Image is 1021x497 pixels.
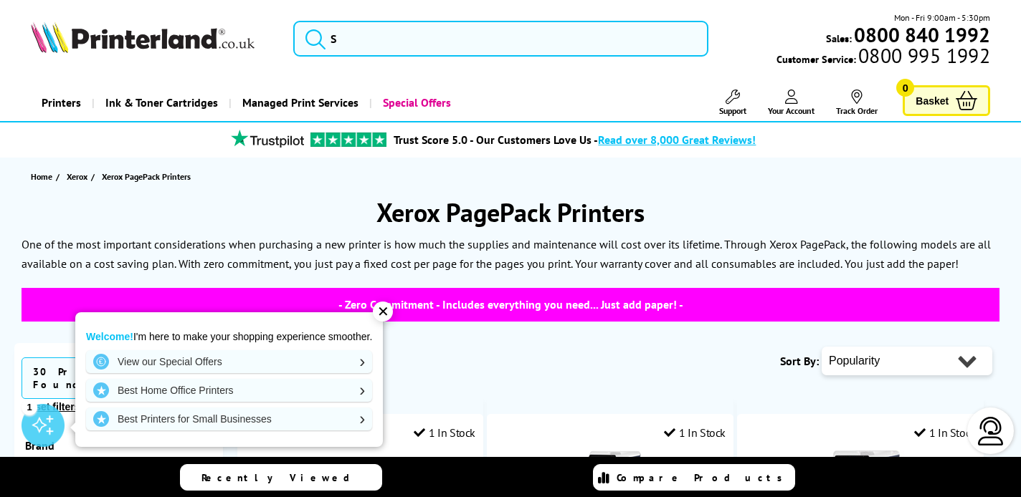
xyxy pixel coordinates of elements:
a: Home [31,169,56,184]
img: Printerland Logo [31,21,255,53]
a: View our Special Offers [86,350,372,373]
a: Best Printers for Small Businesses [86,407,372,430]
span: - Zero Commitment - Includes everything you need... Just add paper! - [22,288,999,322]
a: Compare Products [593,464,795,491]
input: S [293,21,708,57]
a: Recently Viewed [180,464,382,491]
a: Ink & Toner Cartridges [92,85,229,121]
span: Xerox PagePack Printers [102,171,191,182]
b: 0800 840 1992 [854,21,990,48]
a: Xerox [67,169,91,184]
a: Printers [31,85,92,121]
span: Mon - Fri 9:00am - 5:30pm [894,11,990,24]
img: user-headset-light.svg [977,417,1005,445]
div: ✕ [373,301,393,322]
a: Your Account [768,90,815,116]
span: 0 [896,79,914,97]
a: Trust Score 5.0 - Our Customers Love Us -Read over 8,000 Great Reviews! [394,132,756,147]
span: 0800 995 1992 [856,49,990,62]
a: Best Home Office Printers [86,379,372,402]
span: Customer Service: [777,49,990,66]
span: Recently Viewed [201,471,364,484]
span: Support [719,105,746,116]
h1: Xerox PagePack Printers [14,196,1007,229]
p: I'm here to make your shopping experience smoother. [86,330,372,343]
span: 30 Products Found [22,357,216,399]
a: Basket 0 [903,85,990,116]
img: trustpilot rating [224,130,310,148]
a: Printerland Logo [31,21,275,56]
div: 1 In Stock [914,425,976,440]
a: Track Order [836,90,878,116]
span: Compare Products [617,471,790,484]
span: Basket [916,91,949,110]
span: Your Account [768,105,815,116]
a: 0800 840 1992 [852,28,990,42]
span: Xerox [67,169,87,184]
span: Sales: [826,32,852,45]
span: Ink & Toner Cartridges [105,85,218,121]
a: Special Offers [369,85,462,121]
img: trustpilot rating [310,132,386,147]
a: Managed Print Services [229,85,369,121]
p: One of the most important considerations when purchasing a new printer is how much the supplies a... [22,235,999,274]
strong: Welcome! [86,331,133,342]
div: 1 In Stock [414,425,475,440]
a: Support [719,90,746,116]
div: 1 [22,399,37,415]
span: Sort By: [780,354,819,368]
span: Read over 8,000 Great Reviews! [598,132,756,147]
button: reset filters [22,400,84,413]
div: 1 In Stock [664,425,726,440]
